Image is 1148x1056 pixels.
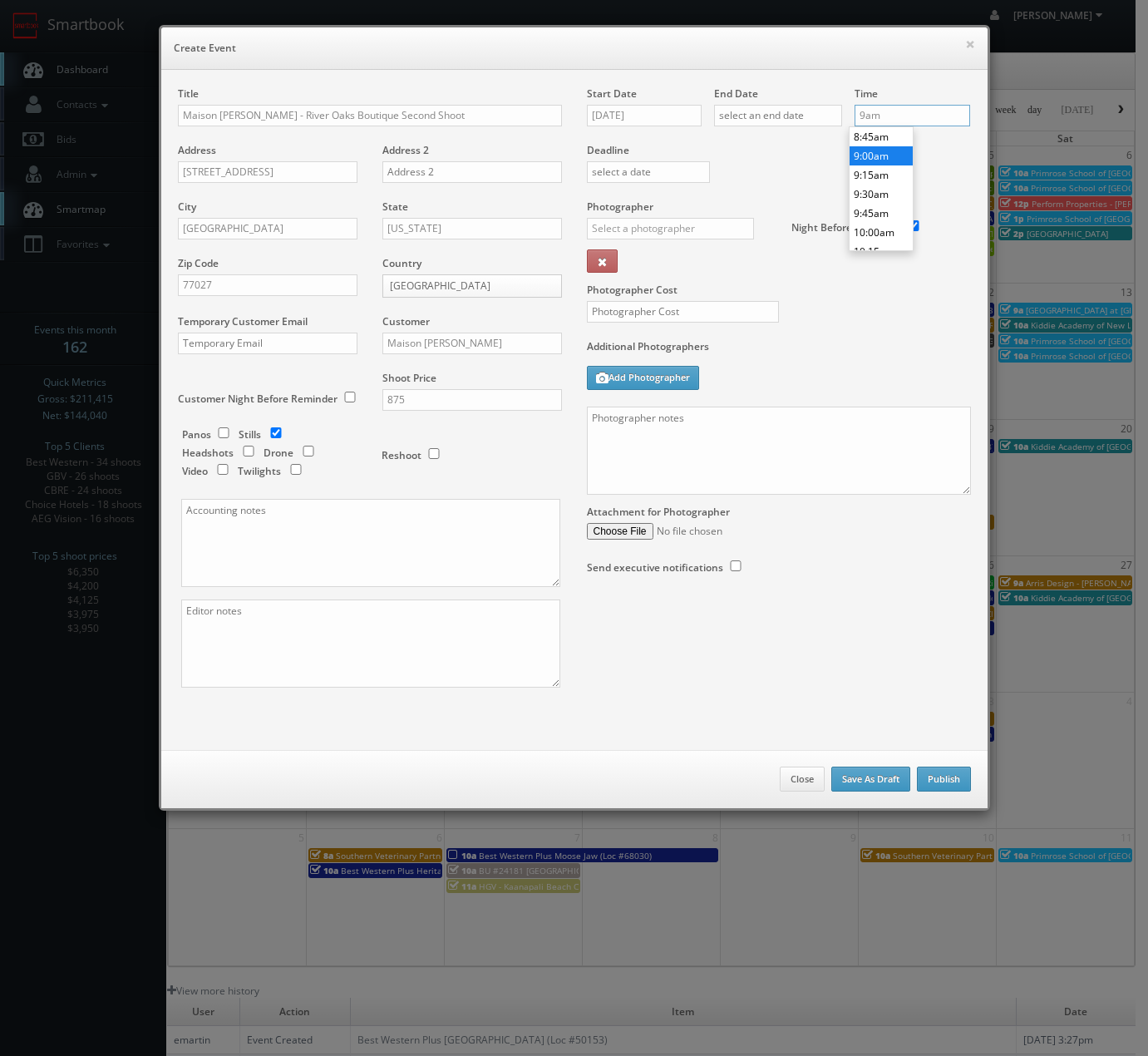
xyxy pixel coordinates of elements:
label: Time [855,86,878,101]
label: Twilights [238,464,281,478]
li: 8:45am [850,127,913,146]
input: select a date [587,105,702,126]
label: Customer [382,314,430,328]
input: select a date [587,161,711,183]
input: select an end date [714,105,842,126]
input: Select a customer [382,333,562,354]
label: Zip Code [178,256,219,270]
input: Shoot Price [382,389,562,411]
label: Night Before Reminder [791,220,901,234]
h6: Create Event [174,40,975,57]
button: × [965,38,975,50]
span: [GEOGRAPHIC_DATA] [390,275,540,297]
li: 10:00am [850,223,913,242]
button: Save As Draft [831,767,910,792]
label: Video [182,464,208,478]
button: Add Photographer [587,366,699,390]
label: Customer Night Before Reminder [178,392,338,406]
li: 10:15am [850,242,913,261]
li: 9:45am [850,204,913,223]
label: Title [178,86,199,101]
input: Zip Code [178,274,357,296]
label: Drone [264,446,293,460]
input: Select a photographer [587,218,754,239]
input: Address [178,161,357,183]
label: Photographer Cost [574,283,983,297]
label: Address 2 [382,143,429,157]
label: Country [382,256,421,270]
label: Attachment for Photographer [587,505,730,519]
button: Close [780,767,825,792]
button: Publish [917,767,971,792]
label: Reshoot [382,448,421,462]
input: Title [178,105,562,126]
li: 9:15am [850,165,913,185]
label: Send executive notifications [587,560,723,575]
label: City [178,200,196,214]
input: Temporary Email [178,333,357,354]
input: Select a state [382,218,562,239]
label: Shoot Price [382,371,436,385]
label: Address [178,143,216,157]
input: Photographer Cost [587,301,779,323]
label: Headshots [182,446,234,460]
label: State [382,200,408,214]
label: Panos [182,427,211,442]
li: 9:30am [850,185,913,204]
label: Photographer [587,200,653,214]
input: Address 2 [382,161,562,183]
label: End Date [714,86,758,101]
a: [GEOGRAPHIC_DATA] [382,274,562,298]
label: Stills [239,427,261,442]
label: Start Date [587,86,637,101]
label: Temporary Customer Email [178,314,308,328]
input: City [178,218,357,239]
label: Deadline [574,143,983,157]
li: 9:00am [850,146,913,165]
label: Additional Photographers [587,339,971,362]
